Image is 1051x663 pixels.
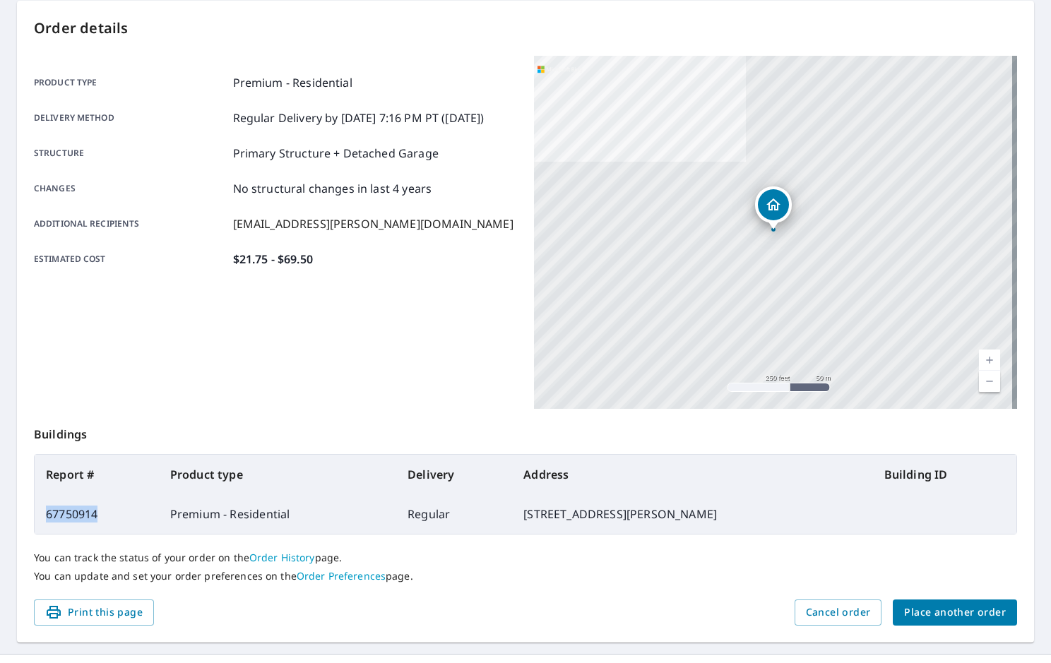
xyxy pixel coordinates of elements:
p: No structural changes in last 4 years [233,180,432,197]
th: Delivery [396,455,512,494]
p: Primary Structure + Detached Garage [233,145,439,162]
a: Order History [249,551,315,564]
p: Product type [34,74,227,91]
p: Order details [34,18,1017,39]
div: Dropped pin, building 1, Residential property, 111 W Jefferson St Warren, IL 61087 [755,186,792,230]
td: Regular [396,494,512,534]
p: Buildings [34,409,1017,454]
button: Cancel order [795,599,882,626]
th: Report # [35,455,159,494]
td: [STREET_ADDRESS][PERSON_NAME] [512,494,872,534]
p: Changes [34,180,227,197]
p: Delivery method [34,109,227,126]
p: Premium - Residential [233,74,352,91]
a: Order Preferences [297,569,386,583]
p: You can track the status of your order on the page. [34,551,1017,564]
p: Additional recipients [34,215,227,232]
a: Current Level 17, Zoom In [979,350,1000,371]
span: Place another order [904,604,1006,621]
th: Product type [159,455,396,494]
p: [EMAIL_ADDRESS][PERSON_NAME][DOMAIN_NAME] [233,215,513,232]
th: Address [512,455,872,494]
th: Building ID [873,455,1016,494]
td: Premium - Residential [159,494,396,534]
p: Regular Delivery by [DATE] 7:16 PM PT ([DATE]) [233,109,485,126]
span: Cancel order [806,604,871,621]
button: Place another order [893,599,1017,626]
p: Estimated cost [34,251,227,268]
p: You can update and set your order preferences on the page. [34,570,1017,583]
p: Structure [34,145,227,162]
span: Print this page [45,604,143,621]
td: 67750914 [35,494,159,534]
button: Print this page [34,599,154,626]
a: Current Level 17, Zoom Out [979,371,1000,392]
p: $21.75 - $69.50 [233,251,313,268]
